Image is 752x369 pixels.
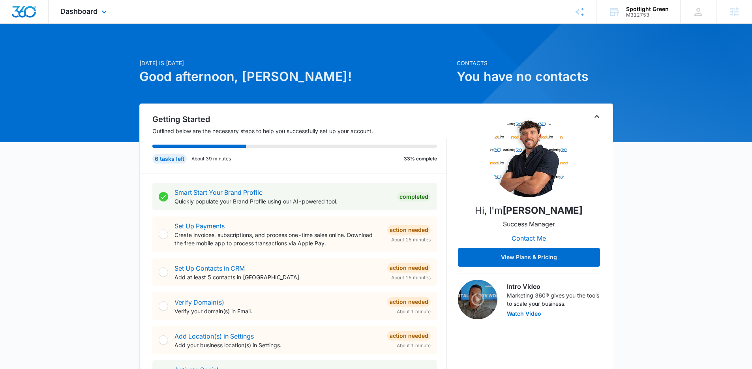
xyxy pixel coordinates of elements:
[503,205,583,216] strong: [PERSON_NAME]
[174,188,263,196] a: Smart Start Your Brand Profile
[174,273,381,281] p: Add at least 5 contacts in [GEOGRAPHIC_DATA].
[458,280,497,319] img: Intro Video
[387,225,431,235] div: Action Needed
[387,331,431,341] div: Action Needed
[391,274,431,281] span: About 15 minutes
[489,118,568,197] img: Jacob Gallahan
[504,229,554,248] button: Contact Me
[387,263,431,273] div: Action Needed
[475,203,583,218] p: Hi, I'm
[152,127,447,135] p: Outlined below are the necessary steps to help you successfully set up your account.
[391,236,431,243] span: About 15 minutes
[457,67,613,86] h1: You have no contacts
[174,222,225,230] a: Set Up Payments
[507,282,600,291] h3: Intro Video
[152,154,187,164] div: 6 tasks left
[174,264,245,272] a: Set Up Contacts in CRM
[458,248,600,267] button: View Plans & Pricing
[139,59,452,67] p: [DATE] is [DATE]
[60,7,98,15] span: Dashboard
[397,308,431,315] span: About 1 minute
[174,341,381,349] p: Add your business location(s) in Settings.
[397,192,431,201] div: Completed
[174,307,381,315] p: Verify your domain(s) in Email.
[152,113,447,125] h2: Getting Started
[626,6,669,12] div: account name
[457,59,613,67] p: Contacts
[404,155,437,162] p: 33% complete
[174,298,224,306] a: Verify Domain(s)
[174,197,391,205] p: Quickly populate your Brand Profile using our AI-powered tool.
[191,155,231,162] p: About 39 minutes
[503,219,555,229] p: Success Manager
[174,231,381,247] p: Create invoices, subscriptions, and process one-time sales online. Download the free mobile app t...
[397,342,431,349] span: About 1 minute
[626,12,669,18] div: account id
[174,332,254,340] a: Add Location(s) in Settings
[507,291,600,308] p: Marketing 360® gives you the tools to scale your business.
[507,311,541,316] button: Watch Video
[387,297,431,307] div: Action Needed
[139,67,452,86] h1: Good afternoon, [PERSON_NAME]!
[592,112,602,121] button: Toggle Collapse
